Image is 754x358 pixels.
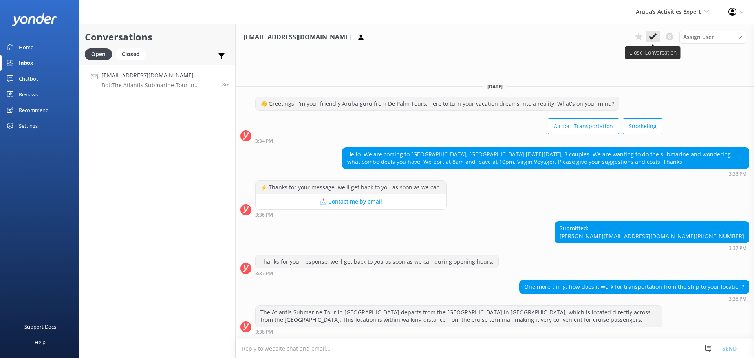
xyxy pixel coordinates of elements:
[483,83,507,90] span: [DATE]
[222,81,229,88] span: Oct 08 2025 03:38pm (UTC -04:00) America/Caracas
[12,13,57,26] img: yonder-white-logo.png
[623,118,662,134] button: Snorkeling
[19,39,33,55] div: Home
[19,118,38,134] div: Settings
[19,86,38,102] div: Reviews
[683,33,714,41] span: Assign user
[85,29,229,44] h2: Conversations
[24,319,56,334] div: Support Docs
[79,65,235,94] a: [EMAIL_ADDRESS][DOMAIN_NAME]Bot:The Atlantis Submarine Tour in [GEOGRAPHIC_DATA] departs from the...
[19,102,49,118] div: Recommend
[256,97,619,110] div: 👋 Greetings! I'm your friendly Aruba guru from De Palm Tours, here to turn your vacation dreams i...
[679,31,746,43] div: Assign User
[729,297,747,301] strong: 3:38 PM
[729,246,747,251] strong: 3:37 PM
[256,181,446,194] div: ⚡ Thanks for your message, we'll get back to you as soon as we can.
[255,212,447,217] div: Oct 08 2025 03:36pm (UTC -04:00) America/Caracas
[85,48,112,60] div: Open
[116,50,150,58] a: Closed
[555,245,749,251] div: Oct 08 2025 03:37pm (UTC -04:00) America/Caracas
[255,213,273,217] strong: 3:36 PM
[243,32,351,42] h3: [EMAIL_ADDRESS][DOMAIN_NAME]
[256,306,662,327] div: The Atlantis Submarine Tour in [GEOGRAPHIC_DATA] departs from the [GEOGRAPHIC_DATA] in [GEOGRAPHI...
[548,118,619,134] button: Airport Transportation
[85,50,116,58] a: Open
[604,232,695,240] a: [EMAIL_ADDRESS][DOMAIN_NAME]
[19,55,33,71] div: Inbox
[116,48,146,60] div: Closed
[19,71,38,86] div: Chatbot
[256,194,446,209] button: 📩 Contact me by email
[519,296,749,301] div: Oct 08 2025 03:38pm (UTC -04:00) America/Caracas
[256,255,498,268] div: Thanks for your response, we'll get back to you as soon as we can during opening hours.
[255,330,273,334] strong: 3:38 PM
[555,222,749,242] div: Submitted: [PERSON_NAME] [PHONE_NUMBER]
[102,71,216,80] h4: [EMAIL_ADDRESS][DOMAIN_NAME]
[342,148,749,169] div: Hello. We are coming to [GEOGRAPHIC_DATA], [GEOGRAPHIC_DATA] [DATE][DATE], 3 couples. We are want...
[35,334,46,350] div: Help
[342,171,749,176] div: Oct 08 2025 03:36pm (UTC -04:00) America/Caracas
[255,271,273,276] strong: 3:37 PM
[255,138,662,143] div: Oct 08 2025 03:34pm (UTC -04:00) America/Caracas
[102,82,216,89] p: Bot: The Atlantis Submarine Tour in [GEOGRAPHIC_DATA] departs from the [GEOGRAPHIC_DATA] in [GEOG...
[255,270,499,276] div: Oct 08 2025 03:37pm (UTC -04:00) America/Caracas
[255,139,273,143] strong: 3:34 PM
[520,280,749,294] div: One more thing, how does it work for transportation from the ship to your location?
[729,172,747,176] strong: 3:36 PM
[636,8,701,15] span: Aruba's Activities Expert
[255,329,662,334] div: Oct 08 2025 03:38pm (UTC -04:00) America/Caracas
